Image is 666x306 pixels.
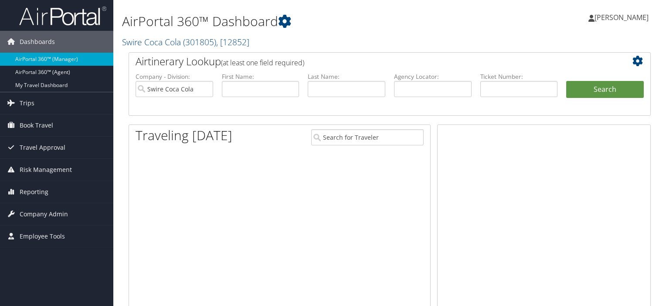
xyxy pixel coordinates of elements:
span: Risk Management [20,159,72,181]
span: (at least one field required) [221,58,304,67]
span: Company Admin [20,203,68,225]
img: airportal-logo.png [19,6,106,26]
button: Search [566,81,644,98]
span: Book Travel [20,114,53,136]
span: Reporting [20,181,48,203]
h1: Traveling [DATE] [136,126,232,145]
span: , [ 12852 ] [216,36,249,48]
span: [PERSON_NAME] [595,13,649,22]
label: Agency Locator: [394,72,472,81]
label: Last Name: [308,72,385,81]
h2: Airtinerary Lookup [136,54,600,69]
label: Company - Division: [136,72,213,81]
input: Search for Traveler [311,129,424,145]
span: Dashboards [20,31,55,53]
span: Employee Tools [20,225,65,247]
label: Ticket Number: [480,72,558,81]
label: First Name: [222,72,299,81]
a: [PERSON_NAME] [588,4,657,30]
span: ( 301805 ) [183,36,216,48]
span: Trips [20,92,34,114]
a: Swire Coca Cola [122,36,249,48]
h1: AirPortal 360™ Dashboard [122,12,479,30]
span: Travel Approval [20,137,65,158]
